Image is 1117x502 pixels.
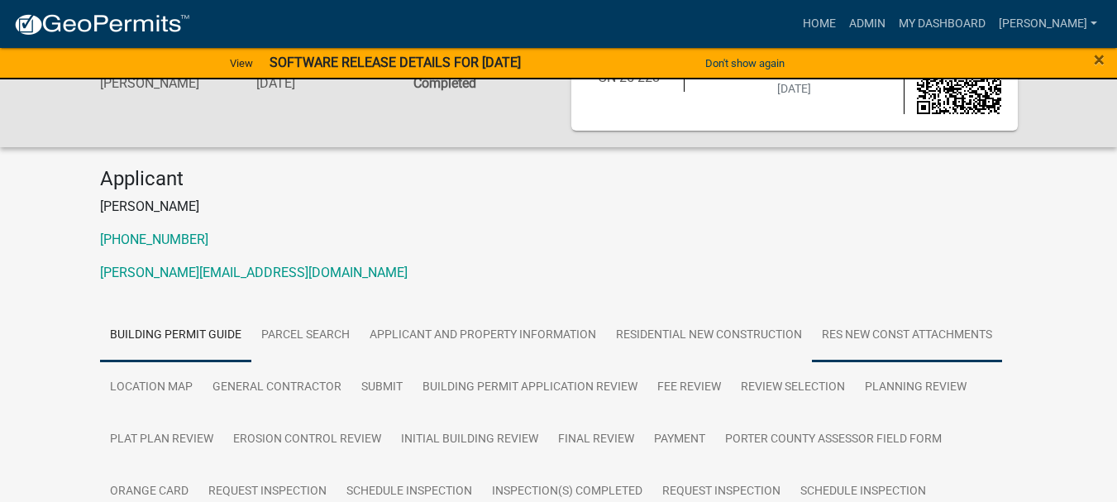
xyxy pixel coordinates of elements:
[100,414,223,466] a: Plat Plan Review
[413,75,476,91] strong: Completed
[270,55,521,70] strong: SOFTWARE RELEASE DETAILS FOR [DATE]
[1094,48,1105,71] span: ×
[100,232,208,247] a: [PHONE_NUMBER]
[892,8,992,40] a: My Dashboard
[100,265,408,280] a: [PERSON_NAME][EMAIL_ADDRESS][DOMAIN_NAME]
[992,8,1104,40] a: [PERSON_NAME]
[351,361,413,414] a: Submit
[606,309,812,362] a: Residential New Construction
[391,414,548,466] a: Initial Building Review
[100,75,232,91] h6: [PERSON_NAME]
[644,414,715,466] a: Payment
[256,75,389,91] h6: [DATE]
[699,50,791,77] button: Don't show again
[647,361,731,414] a: Fee Review
[731,361,855,414] a: Review Selection
[251,309,360,362] a: Parcel search
[812,309,1002,362] a: Res New Const Attachments
[796,8,843,40] a: Home
[203,361,351,414] a: General Contractor
[413,361,647,414] a: Building Permit Application Review
[548,414,644,466] a: Final Review
[360,309,606,362] a: Applicant and Property Information
[100,361,203,414] a: Location Map
[1094,50,1105,69] button: Close
[100,167,1018,191] h4: Applicant
[843,8,892,40] a: Admin
[715,414,952,466] a: Porter County Assessor Field Form
[100,309,251,362] a: Building Permit Guide
[223,414,391,466] a: Erosion Control Review
[100,197,1018,217] p: [PERSON_NAME]
[855,361,976,414] a: Planning Review
[223,50,260,77] a: View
